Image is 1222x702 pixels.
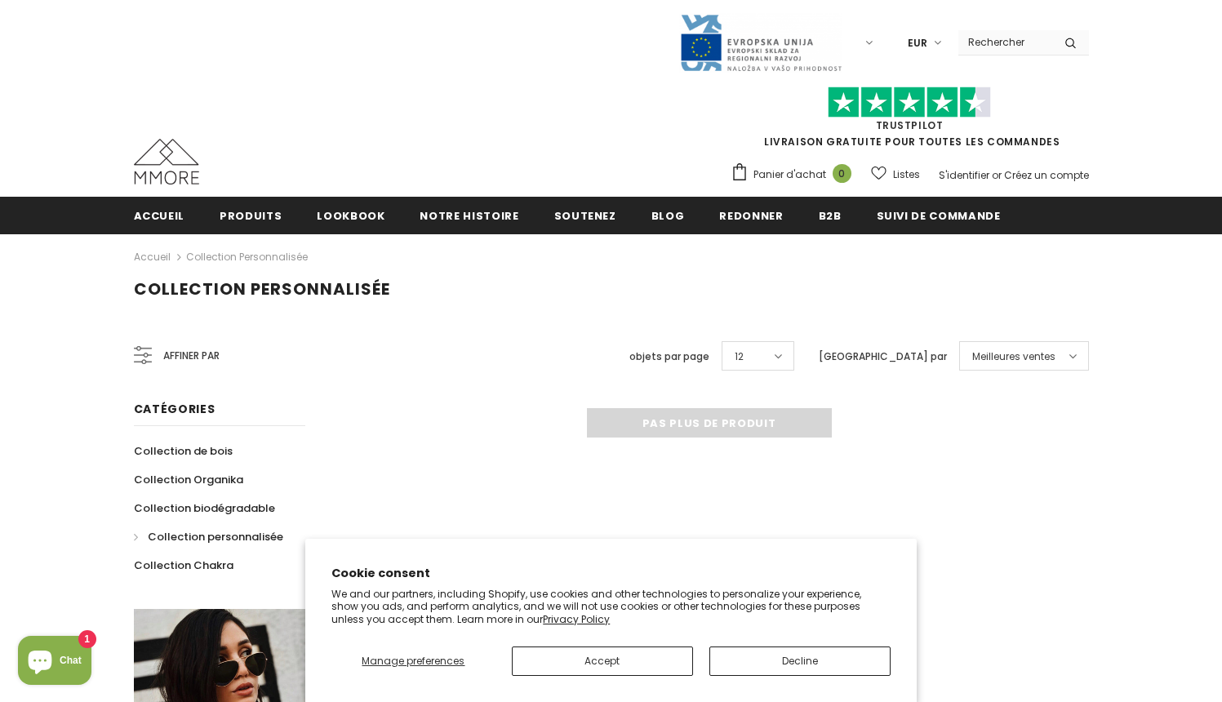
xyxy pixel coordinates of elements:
label: objets par page [629,349,709,365]
a: Suivi de commande [877,197,1001,233]
button: Manage preferences [331,646,495,676]
a: Accueil [134,247,171,267]
a: Accueil [134,197,185,233]
p: We and our partners, including Shopify, use cookies and other technologies to personalize your ex... [331,588,891,626]
a: Collection personnalisée [134,522,283,551]
a: Privacy Policy [543,612,610,626]
span: Collection biodégradable [134,500,275,516]
a: Blog [651,197,685,233]
span: soutenez [554,208,616,224]
span: Listes [893,167,920,183]
span: 12 [735,349,744,365]
img: Cas MMORE [134,139,199,184]
span: Accueil [134,208,185,224]
span: or [992,168,1002,182]
span: Blog [651,208,685,224]
a: Listes [871,160,920,189]
span: Affiner par [163,347,220,365]
a: Javni Razpis [679,35,842,49]
span: Produits [220,208,282,224]
span: Lookbook [317,208,384,224]
span: Collection Organika [134,472,243,487]
span: LIVRAISON GRATUITE POUR TOUTES LES COMMANDES [731,94,1089,149]
span: Catégories [134,401,216,417]
span: Suivi de commande [877,208,1001,224]
inbox-online-store-chat: Shopify online store chat [13,636,96,689]
a: Collection biodégradable [134,494,275,522]
button: Decline [709,646,891,676]
span: Manage preferences [362,654,464,668]
a: Panier d'achat 0 [731,162,860,187]
button: Accept [512,646,693,676]
input: Search Site [958,30,1052,54]
a: Collection personnalisée [186,250,308,264]
span: Collection personnalisée [148,529,283,544]
a: Collection Organika [134,465,243,494]
a: Collection Chakra [134,551,233,580]
span: 0 [833,164,851,183]
a: TrustPilot [876,118,944,132]
span: Meilleures ventes [972,349,1055,365]
a: Collection de bois [134,437,233,465]
span: Collection personnalisée [134,278,390,300]
span: Redonner [719,208,783,224]
img: Javni Razpis [679,13,842,73]
span: Panier d'achat [753,167,826,183]
a: Redonner [719,197,783,233]
a: Lookbook [317,197,384,233]
h2: Cookie consent [331,565,891,582]
a: soutenez [554,197,616,233]
a: Produits [220,197,282,233]
span: Collection de bois [134,443,233,459]
a: B2B [819,197,842,233]
a: Créez un compte [1004,168,1089,182]
label: [GEOGRAPHIC_DATA] par [819,349,947,365]
span: Collection Chakra [134,558,233,573]
img: Faites confiance aux étoiles pilotes [828,87,991,118]
a: Notre histoire [420,197,518,233]
span: Notre histoire [420,208,518,224]
span: EUR [908,35,927,51]
a: S'identifier [939,168,989,182]
span: B2B [819,208,842,224]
